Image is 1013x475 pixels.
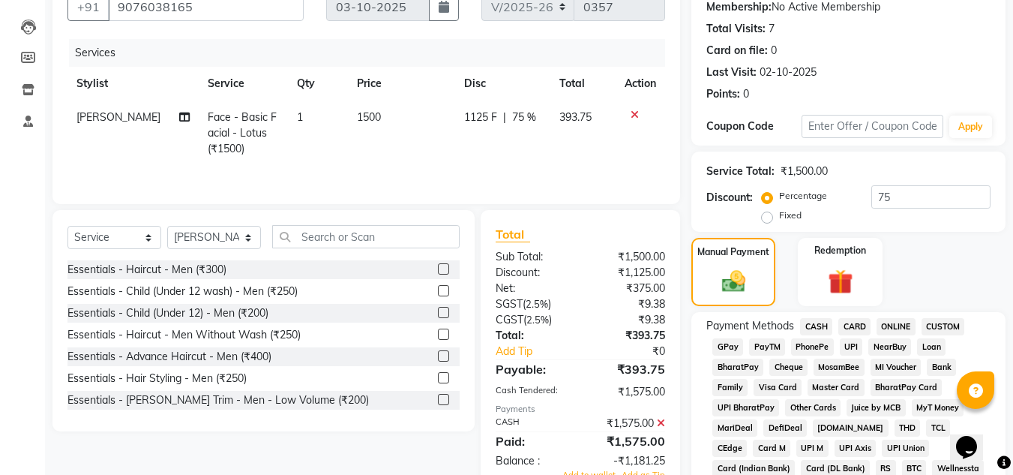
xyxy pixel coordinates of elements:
div: ₹9.38 [580,312,676,328]
span: UPI Axis [835,440,877,457]
div: ₹0 [597,344,677,359]
div: ₹1,125.00 [580,265,676,281]
div: ₹1,575.00 [580,416,676,431]
span: THD [895,419,921,437]
span: MariDeal [712,419,757,437]
div: Sub Total: [484,249,580,265]
span: CASH [800,318,832,335]
img: _cash.svg [715,268,753,295]
div: ₹1,575.00 [580,384,676,400]
div: Cash Tendered: [484,384,580,400]
div: Total: [484,328,580,344]
span: Payment Methods [706,318,794,334]
div: Coupon Code [706,119,801,134]
div: 0 [771,43,777,59]
div: Net: [484,281,580,296]
th: Total [550,67,616,101]
span: Card M [753,440,790,457]
span: PhonePe [791,338,834,356]
div: Balance : [484,453,580,469]
div: ₹393.75 [580,360,676,378]
div: Payable: [484,360,580,378]
div: Payments [496,403,665,416]
span: DefiDeal [763,419,807,437]
span: CGST [496,313,523,326]
span: [DOMAIN_NAME] [813,419,889,437]
button: Apply [949,116,992,138]
span: CEdge [712,440,747,457]
span: GPay [712,338,743,356]
div: 0 [743,86,749,102]
span: 1 [297,110,303,124]
div: Card on file: [706,43,768,59]
label: Redemption [814,244,866,257]
div: Essentials - Child (Under 12) - Men (₹200) [67,305,268,321]
label: Fixed [779,209,802,222]
th: Price [348,67,456,101]
span: Bank [927,359,956,376]
div: Essentials - Hair Styling - Men (₹250) [67,371,247,386]
span: UPI BharatPay [712,399,779,416]
span: PayTM [749,338,785,356]
span: Juice by MCB [847,399,906,416]
input: Search or Scan [272,225,460,248]
span: BharatPay Card [871,379,943,396]
div: CASH [484,416,580,431]
span: MosamBee [814,359,865,376]
div: Total Visits: [706,21,766,37]
div: -₹1,181.25 [580,453,676,469]
span: UPI [840,338,863,356]
span: Family [712,379,748,396]
span: BharatPay [712,359,763,376]
span: UPI Union [882,440,929,457]
th: Action [616,67,665,101]
div: Services [69,39,676,67]
span: Face - Basic Facial - Lotus (₹1500) [208,110,277,155]
a: Add Tip [484,344,596,359]
span: Other Cards [785,399,841,416]
div: Essentials - [PERSON_NAME] Trim - Men - Low Volume (₹200) [67,392,369,408]
label: Manual Payment [697,245,769,259]
div: ₹1,500.00 [580,249,676,265]
span: 2.5% [526,314,549,326]
label: Percentage [779,189,827,203]
span: 2.5% [526,298,548,310]
th: Disc [455,67,550,101]
div: 02-10-2025 [760,65,817,80]
span: | [503,110,506,125]
span: [PERSON_NAME] [76,110,160,124]
div: Discount: [484,265,580,281]
div: Last Visit: [706,65,757,80]
div: ₹9.38 [580,296,676,312]
span: NearBuy [868,338,911,356]
input: Enter Offer / Coupon Code [802,115,943,138]
div: ₹393.75 [580,328,676,344]
div: ₹1,500.00 [781,164,828,179]
div: ₹375.00 [580,281,676,296]
div: ( ) [484,296,580,312]
img: _gift.svg [820,266,861,297]
th: Stylist [67,67,199,101]
div: Essentials - Haircut - Men (₹300) [67,262,226,278]
span: 1500 [357,110,381,124]
span: Cheque [769,359,808,376]
span: UPI M [796,440,829,457]
div: ( ) [484,312,580,328]
div: ₹1,575.00 [580,432,676,450]
span: 75 % [512,110,536,125]
span: TCL [926,419,950,437]
iframe: chat widget [950,415,998,460]
span: Master Card [808,379,865,396]
th: Qty [288,67,347,101]
span: Loan [917,338,946,356]
span: Visa Card [754,379,802,396]
div: Discount: [706,190,753,206]
span: 1125 F [464,110,497,125]
span: CARD [838,318,871,335]
span: MyT Money [912,399,964,416]
span: CUSTOM [922,318,965,335]
div: Points: [706,86,740,102]
span: 393.75 [559,110,592,124]
div: Paid: [484,432,580,450]
span: MI Voucher [871,359,922,376]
